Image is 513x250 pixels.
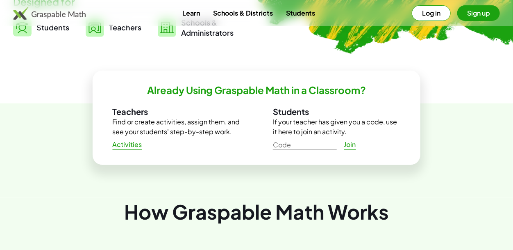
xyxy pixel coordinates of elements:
p: If your teacher has given you a code, use it here to join an activity. [273,117,401,137]
span: Activities [112,140,142,149]
span: Teachers [109,23,141,32]
a: Join [337,137,363,152]
img: svg%3e [86,18,104,37]
h3: Students [273,106,401,117]
a: Activities [106,137,149,152]
a: Learn [176,5,207,21]
h2: Already Using Graspable Math in a Classroom? [147,84,366,96]
a: Students [13,17,69,38]
span: Join [344,140,356,149]
a: Students [279,5,322,21]
a: Schools &Administrators [158,17,234,38]
img: svg%3e [158,18,176,37]
a: Schools & Districts [207,5,279,21]
img: svg%3e [13,18,32,37]
a: Teachers [86,17,141,38]
p: Find or create activities, assign them, and see your students' step-by-step work. [112,117,240,137]
div: How Graspable Math Works [13,198,500,225]
span: Schools & Administrators [181,17,234,38]
button: Sign up [457,5,500,21]
button: Log in [412,5,451,21]
span: Students [36,23,69,32]
h3: Teachers [112,106,240,117]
